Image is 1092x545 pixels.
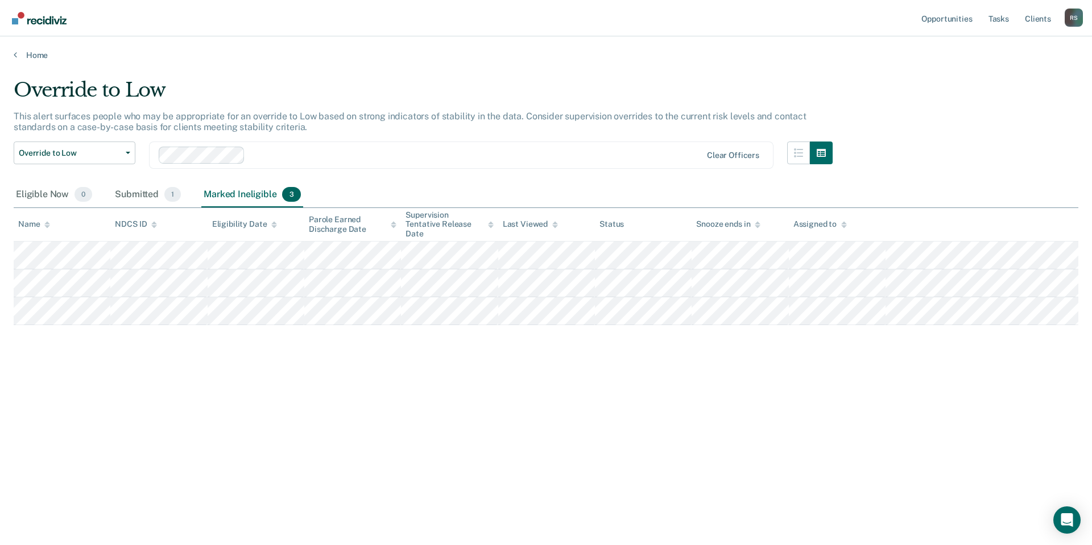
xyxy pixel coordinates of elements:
[1065,9,1083,27] div: R S
[115,219,157,229] div: NDCS ID
[14,78,833,111] div: Override to Low
[707,151,759,160] div: Clear officers
[212,219,278,229] div: Eligibility Date
[14,50,1078,60] a: Home
[18,219,50,229] div: Name
[14,111,806,132] p: This alert surfaces people who may be appropriate for an override to Low based on strong indicato...
[113,182,183,207] div: Submitted1
[14,182,94,207] div: Eligible Now0
[309,215,396,234] div: Parole Earned Discharge Date
[201,182,303,207] div: Marked Ineligible3
[164,187,181,202] span: 1
[282,187,300,202] span: 3
[75,187,92,202] span: 0
[406,210,493,239] div: Supervision Tentative Release Date
[19,148,121,158] span: Override to Low
[793,219,847,229] div: Assigned to
[599,219,624,229] div: Status
[503,219,558,229] div: Last Viewed
[1053,506,1081,534] div: Open Intercom Messenger
[12,12,67,24] img: Recidiviz
[696,219,760,229] div: Snooze ends in
[14,142,135,164] button: Override to Low
[1065,9,1083,27] button: Profile dropdown button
